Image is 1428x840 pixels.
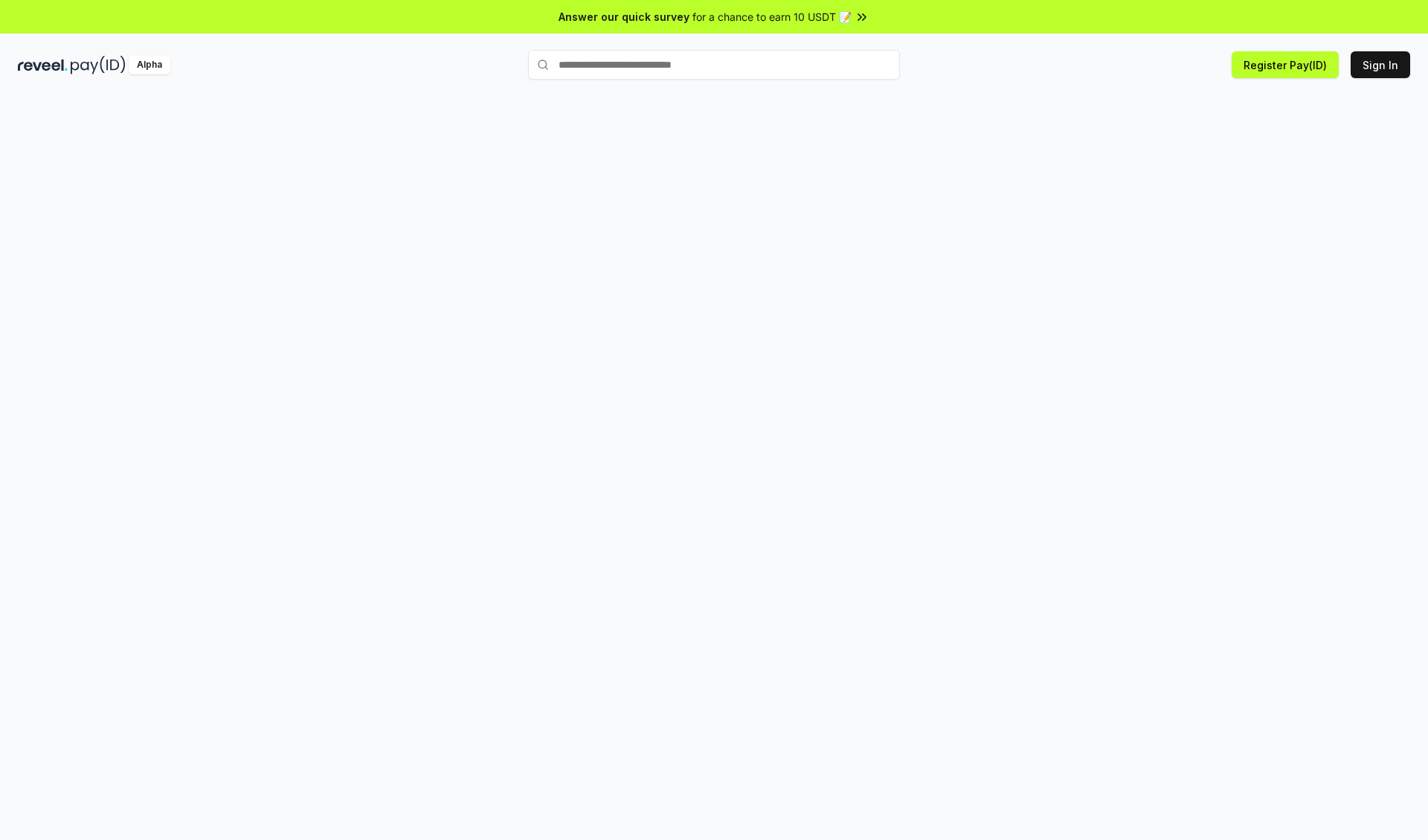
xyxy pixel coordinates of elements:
div: Alpha [129,56,170,74]
img: reveel_dark [18,56,68,74]
span: Answer our quick survey [559,9,689,25]
button: Sign In [1351,51,1410,78]
span: for a chance to earn 10 USDT 📝 [692,9,852,25]
button: Register Pay(ID) [1232,51,1339,78]
img: pay_id [71,56,126,74]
